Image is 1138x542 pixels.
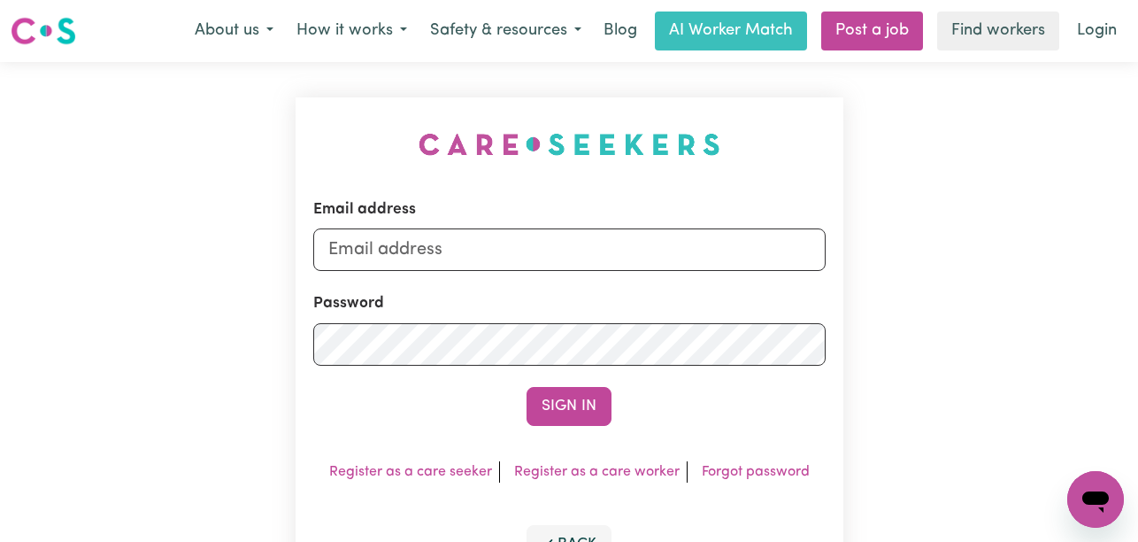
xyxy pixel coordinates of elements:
a: Login [1066,12,1127,50]
label: Email address [313,198,416,221]
iframe: Button to launch messaging window [1067,471,1124,528]
img: Careseekers logo [11,15,76,47]
a: Post a job [821,12,923,50]
label: Password [313,292,384,315]
button: Sign In [527,387,611,426]
a: Register as a care seeker [329,465,492,479]
input: Email address [313,228,826,271]
a: Careseekers logo [11,11,76,51]
button: About us [183,12,285,50]
a: AI Worker Match [655,12,807,50]
a: Register as a care worker [514,465,680,479]
a: Blog [593,12,648,50]
a: Forgot password [702,465,810,479]
a: Find workers [937,12,1059,50]
button: How it works [285,12,419,50]
button: Safety & resources [419,12,593,50]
